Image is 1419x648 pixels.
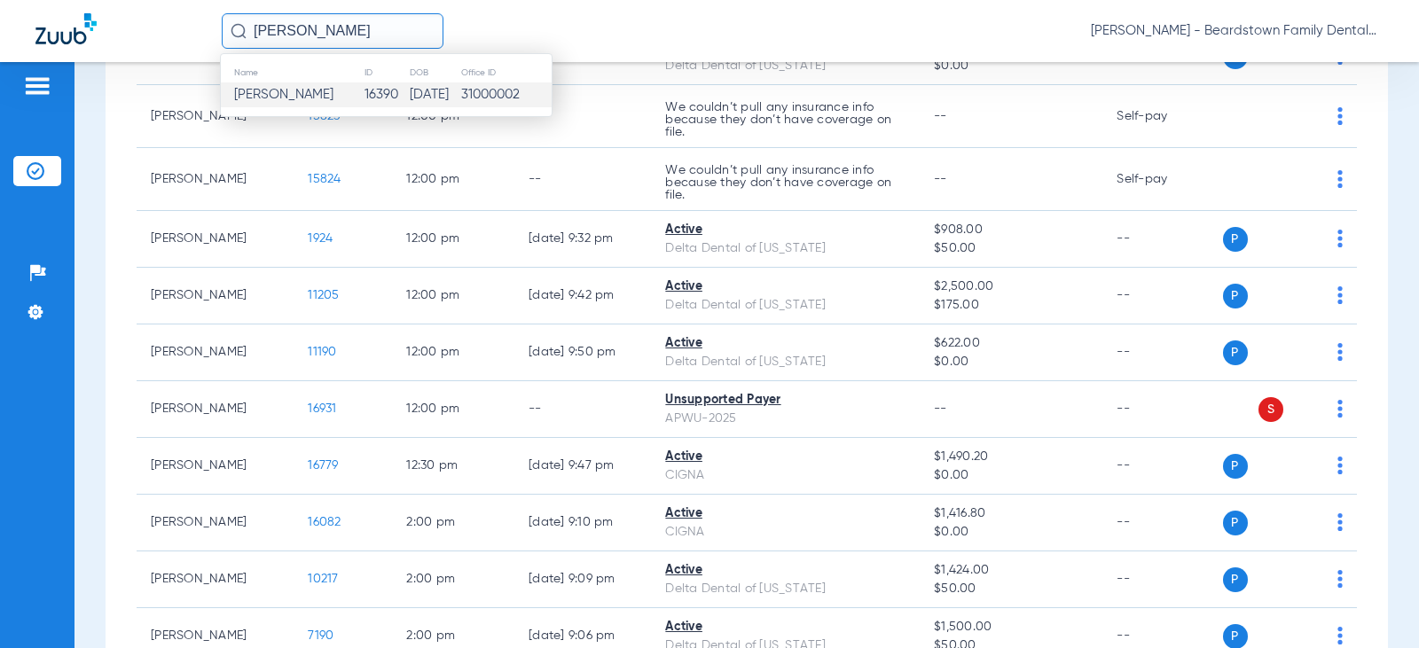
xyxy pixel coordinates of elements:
p: We couldn’t pull any insurance info because they don’t have coverage on file. [665,164,905,201]
th: ID [364,63,408,82]
td: [DATE] 9:47 PM [514,438,651,495]
td: [DATE] 9:32 PM [514,211,651,268]
img: Zuub Logo [35,13,97,44]
td: -- [514,148,651,211]
span: $622.00 [934,334,1088,353]
span: S [1258,397,1283,422]
td: 12:00 PM [392,148,514,211]
td: [PERSON_NAME] [137,495,294,551]
div: Active [665,561,905,580]
td: 12:30 PM [392,438,514,495]
td: [PERSON_NAME] [137,211,294,268]
span: $0.00 [934,523,1088,542]
span: 15823 [308,110,340,122]
span: $0.00 [934,353,1088,371]
img: group-dot-blue.svg [1337,513,1343,531]
span: $50.00 [934,239,1088,258]
span: P [1223,511,1248,535]
img: group-dot-blue.svg [1337,627,1343,644]
span: 10217 [308,573,338,585]
th: Name [221,63,364,82]
td: 12:00 PM [392,268,514,324]
div: Delta Dental of [US_STATE] [665,239,905,258]
td: [PERSON_NAME] [137,268,294,324]
td: -- [1102,324,1222,381]
input: Search for patients [222,13,443,49]
th: DOB [409,63,460,82]
div: Active [665,221,905,239]
img: group-dot-blue.svg [1337,343,1343,361]
img: Search Icon [231,23,247,39]
td: Self-pay [1102,148,1222,211]
div: Active [665,504,905,523]
div: Delta Dental of [US_STATE] [665,353,905,371]
span: 16082 [308,516,341,528]
td: -- [1102,438,1222,495]
td: [DATE] [409,82,460,107]
div: Delta Dental of [US_STATE] [665,296,905,315]
td: 2:00 PM [392,495,514,551]
div: APWU-2025 [665,410,905,428]
span: P [1223,567,1248,592]
span: [PERSON_NAME] [234,88,333,101]
td: 12:00 PM [392,381,514,438]
div: Active [665,334,905,353]
img: group-dot-blue.svg [1337,230,1343,247]
span: $1,416.80 [934,504,1088,523]
span: 16779 [308,459,338,472]
div: Delta Dental of [US_STATE] [665,57,905,75]
span: -- [934,173,947,185]
div: Delta Dental of [US_STATE] [665,580,905,598]
td: [DATE] 9:42 PM [514,268,651,324]
div: Active [665,448,905,466]
span: P [1223,340,1248,365]
td: [PERSON_NAME] [137,551,294,608]
td: -- [1102,495,1222,551]
span: 11190 [308,346,336,358]
img: group-dot-blue.svg [1337,400,1343,418]
td: -- [1102,551,1222,608]
span: 1924 [308,232,333,245]
div: CIGNA [665,466,905,485]
td: [DATE] 9:09 PM [514,551,651,608]
span: $50.00 [934,580,1088,598]
img: group-dot-blue.svg [1337,286,1343,304]
span: 15824 [308,173,341,185]
div: Unsupported Payer [665,391,905,410]
span: $2,500.00 [934,277,1088,296]
span: $175.00 [934,296,1088,315]
td: 31000002 [460,82,552,107]
span: $1,500.00 [934,618,1088,636]
span: P [1223,227,1248,252]
img: group-dot-blue.svg [1337,170,1343,188]
img: group-dot-blue.svg [1337,457,1343,474]
span: $908.00 [934,221,1088,239]
span: $0.00 [934,466,1088,485]
img: group-dot-blue.svg [1337,570,1343,588]
p: We couldn’t pull any insurance info because they don’t have coverage on file. [665,101,905,138]
td: -- [514,381,651,438]
td: -- [514,85,651,148]
span: $0.00 [934,57,1088,75]
td: -- [1102,268,1222,324]
td: 12:00 PM [392,324,514,381]
td: 16390 [364,82,408,107]
span: $1,490.20 [934,448,1088,466]
td: 12:00 PM [392,211,514,268]
span: P [1223,454,1248,479]
td: [PERSON_NAME] [137,324,294,381]
img: hamburger-icon [23,75,51,97]
td: 2:00 PM [392,551,514,608]
td: [PERSON_NAME] [137,438,294,495]
td: -- [1102,211,1222,268]
span: P [1223,284,1248,308]
td: [DATE] 9:50 PM [514,324,651,381]
span: -- [934,110,947,122]
span: [PERSON_NAME] - Beardstown Family Dental [1091,22,1384,40]
span: 11205 [308,289,339,301]
span: 16931 [308,402,336,415]
td: Self-pay [1102,85,1222,148]
td: [PERSON_NAME] [137,148,294,211]
td: [PERSON_NAME] [137,85,294,148]
td: [PERSON_NAME] [137,381,294,438]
